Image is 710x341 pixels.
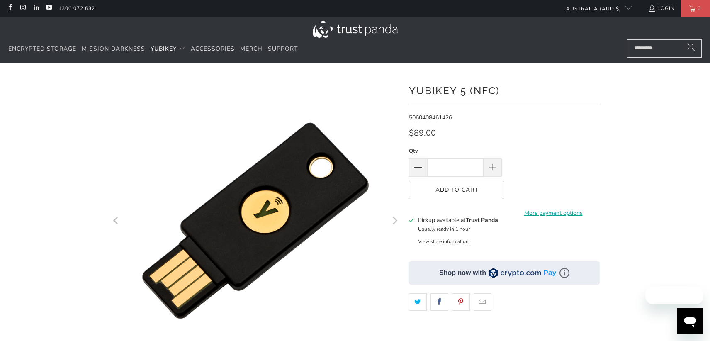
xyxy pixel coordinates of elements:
span: 5060408461426 [409,114,452,122]
button: View store information [418,238,469,245]
a: Trust Panda Australia on LinkedIn [32,5,39,12]
a: Share this on Facebook [430,293,448,311]
a: More payment options [507,209,600,218]
b: Trust Panda [466,216,498,224]
a: Accessories [191,39,235,59]
span: YubiKey [151,45,177,53]
h1: YubiKey 5 (NFC) [409,82,600,98]
span: Encrypted Storage [8,45,76,53]
a: Share this on Pinterest [452,293,470,311]
button: Search [681,39,702,58]
img: Trust Panda Australia [313,21,398,38]
div: Shop now with [439,268,486,278]
a: Login [648,4,675,13]
a: Trust Panda Australia on Instagram [19,5,26,12]
a: Encrypted Storage [8,39,76,59]
a: Trust Panda Australia on YouTube [45,5,52,12]
span: Accessories [191,45,235,53]
a: Trust Panda Australia on Facebook [6,5,13,12]
span: Mission Darkness [82,45,145,53]
span: Support [268,45,298,53]
iframe: Message from company [645,286,703,304]
span: Merch [240,45,263,53]
h3: Pickup available at [418,216,498,224]
a: Share this on Twitter [409,293,427,311]
input: Search... [627,39,702,58]
iframe: Button to launch messaging window [677,308,703,334]
a: Support [268,39,298,59]
a: Email this to a friend [474,293,491,311]
a: Merch [240,39,263,59]
small: Usually ready in 1 hour [418,226,470,232]
button: Add to Cart [409,181,504,200]
span: Add to Cart [418,187,496,194]
span: $89.00 [409,127,436,139]
a: Mission Darkness [82,39,145,59]
a: 1300 072 632 [58,4,95,13]
summary: YubiKey [151,39,185,59]
label: Qty [409,146,502,156]
nav: Translation missing: en.navigation.header.main_nav [8,39,298,59]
